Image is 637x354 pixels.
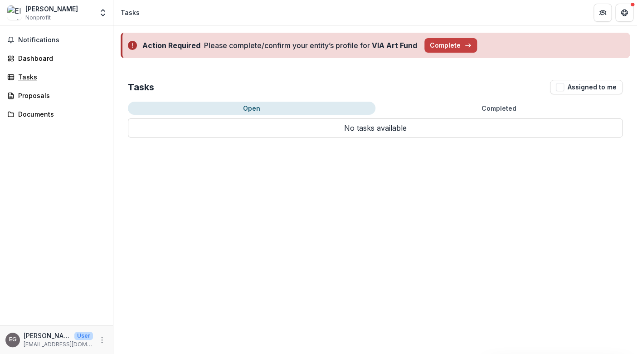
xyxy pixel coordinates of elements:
[25,4,78,14] div: [PERSON_NAME]
[74,332,93,340] p: User
[4,51,109,66] a: Dashboard
[7,5,22,20] img: Elizabeth Grandsaert
[121,8,140,17] div: Tasks
[18,36,106,44] span: Notifications
[18,109,102,119] div: Documents
[9,337,17,343] div: Elizabeth Grandsaert
[4,33,109,47] button: Notifications
[4,69,109,84] a: Tasks
[97,4,109,22] button: Open entity switcher
[24,331,71,340] p: [PERSON_NAME]
[25,14,51,22] span: Nonprofit
[117,6,143,19] nav: breadcrumb
[593,4,612,22] button: Partners
[372,41,417,50] strong: VIA Art Fund
[615,4,633,22] button: Get Help
[128,82,154,93] h2: Tasks
[142,40,200,51] div: Action Required
[97,334,107,345] button: More
[375,102,623,115] button: Completed
[4,107,109,122] a: Documents
[128,118,622,138] p: No tasks available
[128,102,375,115] button: Open
[24,340,93,349] p: [EMAIL_ADDRESS][DOMAIN_NAME]
[550,80,622,94] button: Assigned to me
[18,54,102,63] div: Dashboard
[18,72,102,82] div: Tasks
[18,91,102,100] div: Proposals
[204,40,417,51] div: Please complete/confirm your entity’s profile for
[424,38,477,53] button: Complete
[4,88,109,103] a: Proposals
